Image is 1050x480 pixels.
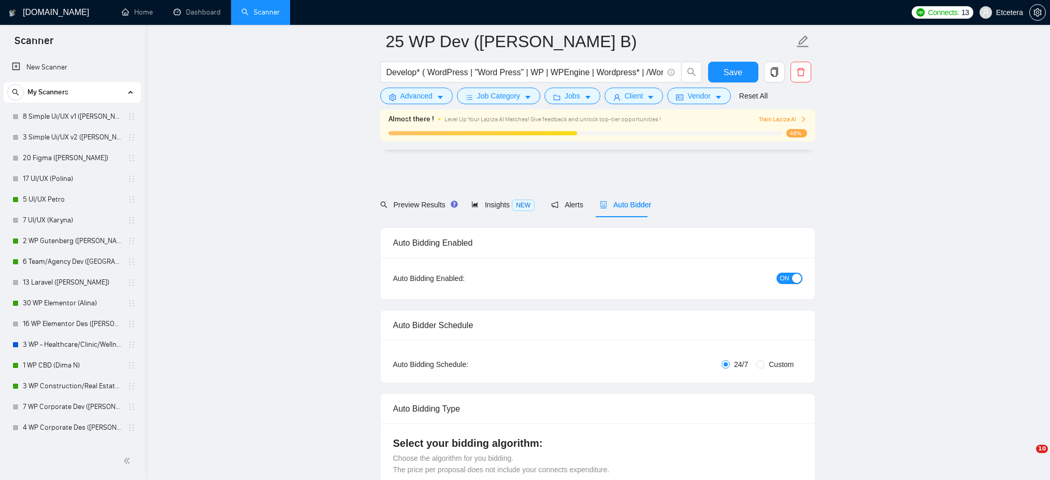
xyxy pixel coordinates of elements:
span: setting [1030,8,1045,17]
span: folder [553,93,560,101]
a: searchScanner [241,8,280,17]
button: search [681,62,702,82]
span: holder [127,258,136,266]
input: Search Freelance Jobs... [386,66,663,79]
a: 17 UI/UX (Polina) [23,168,121,189]
a: 5 UI/UX Petro [23,189,121,210]
span: search [682,67,701,77]
a: 7 UI/UX (Karyna) [23,210,121,231]
span: NEW [512,200,535,211]
span: Job Category [477,90,520,102]
h4: Select your bidding algorithm: [393,436,802,450]
button: folderJobscaret-down [544,88,600,104]
span: holder [127,195,136,204]
span: notification [551,201,558,208]
button: userClientcaret-down [605,88,664,104]
button: search [7,84,24,101]
span: Preview Results [380,201,455,209]
span: holder [127,403,136,411]
span: Level Up Your Laziza AI Matches! Give feedback and unlock top-tier opportunities ! [444,116,661,123]
span: Vendor [687,90,710,102]
a: 8 Simple Ui/UX v1 ([PERSON_NAME]) [23,106,121,127]
span: robot [600,201,607,208]
a: 13 Laravel ([PERSON_NAME]) [23,272,121,293]
button: copy [764,62,785,82]
span: caret-down [524,93,531,101]
span: holder [127,154,136,162]
span: My Scanners [27,82,68,103]
img: upwork-logo.png [916,8,925,17]
a: 6 Team/Agency Dev ([GEOGRAPHIC_DATA]) [23,251,121,272]
div: Auto Bidding Type [393,394,802,423]
a: 2 WP Gutenberg ([PERSON_NAME] Br) [23,231,121,251]
div: Tooltip anchor [450,200,459,209]
span: Auto Bidder [600,201,651,209]
a: 4 WP Corporate Des ([PERSON_NAME]) [23,417,121,438]
span: Client [625,90,643,102]
button: setting [1029,4,1046,21]
div: Auto Bidding Enabled [393,228,802,258]
span: Scanner [6,33,62,55]
a: Reset All [739,90,768,102]
button: delete [790,62,811,82]
span: Connects: [928,7,959,18]
span: copy [765,67,784,77]
span: holder [127,382,136,390]
span: user [613,93,621,101]
span: holder [127,175,136,183]
span: right [800,116,807,122]
span: bars [466,93,473,101]
a: dashboardDashboard [174,8,221,17]
span: holder [127,423,136,432]
span: holder [127,361,136,370]
span: user [982,9,989,16]
span: Jobs [565,90,580,102]
span: edit [796,35,810,48]
a: 20 Figma ([PERSON_NAME]) [23,148,121,168]
div: Auto Bidding Schedule: [393,359,529,370]
a: 3 Simple Ui/UX v2 ([PERSON_NAME]) [23,127,121,148]
button: settingAdvancedcaret-down [380,88,453,104]
img: logo [9,5,16,21]
span: 13 [961,7,969,18]
button: Save [708,62,758,82]
span: 24/7 [730,359,752,370]
span: Insights [471,201,535,209]
span: 10 [1036,445,1048,453]
iframe: Intercom live chat [1015,445,1040,470]
a: 3 WP Construction/Real Estate Website Development ([PERSON_NAME] B) [23,376,121,397]
button: Train Laziza AI [759,115,807,124]
span: caret-down [647,93,654,101]
input: Scanner name... [386,29,794,54]
a: 16 WP Elementor Des ([PERSON_NAME]) [23,314,121,334]
span: holder [127,133,136,142]
span: holder [127,237,136,245]
span: holder [127,299,136,307]
a: 7 WP E-commerce Development ([PERSON_NAME] B) [23,438,121,459]
button: barsJob Categorycaret-down [457,88,540,104]
span: caret-down [584,93,592,101]
span: setting [389,93,396,101]
a: 1 WP CBD (Dima N) [23,355,121,376]
span: Choose the algorithm for you bidding. The price per proposal does not include your connects expen... [393,454,610,474]
span: holder [127,112,136,121]
span: search [8,89,23,96]
span: info-circle [668,69,674,76]
span: caret-down [437,93,444,101]
span: Advanced [400,90,433,102]
span: Alerts [551,201,583,209]
span: holder [127,320,136,328]
span: holder [127,216,136,224]
span: Almost there ! [389,114,434,125]
li: New Scanner [4,57,141,78]
span: holder [127,341,136,349]
span: holder [127,278,136,287]
span: caret-down [715,93,722,101]
div: Auto Bidder Schedule [393,310,802,340]
a: New Scanner [12,57,133,78]
span: search [380,201,387,208]
span: ON [780,273,789,284]
span: Save [724,66,742,79]
span: double-left [123,456,134,466]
